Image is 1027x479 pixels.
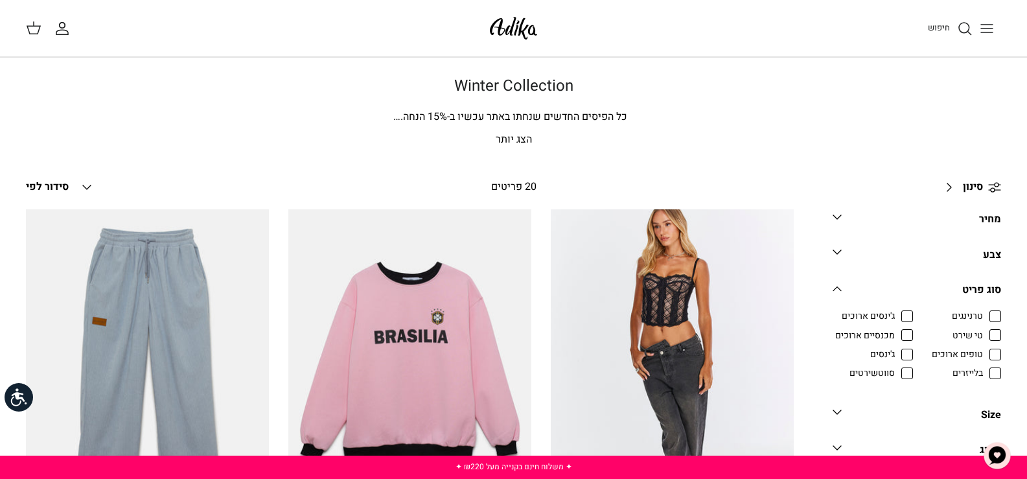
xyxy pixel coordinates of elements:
span: טרנינגים [952,310,983,323]
div: Size [981,407,1001,424]
a: מותג [833,440,1001,469]
span: ג'ינסים ארוכים [842,310,895,323]
span: סינון [963,179,983,196]
p: הצג יותר [60,132,967,148]
a: Size [833,404,1001,434]
a: סוג פריט [833,280,1001,309]
span: בלייזרים [952,367,983,380]
a: מחיר [833,209,1001,239]
span: % הנחה. [393,109,447,124]
h1: Winter Collection [60,77,967,96]
span: חיפוש [928,21,950,34]
button: סידור לפי [26,173,95,202]
span: כל הפיסים החדשים שנחתו באתר עכשיו ב- [447,109,627,124]
a: חיפוש [928,21,973,36]
div: מחיר [979,211,1001,228]
a: סינון [937,172,1001,203]
a: ✦ משלוח חינם בקנייה מעל ₪220 ✦ [456,461,572,473]
div: 20 פריטים [398,179,629,196]
span: טופים ארוכים [932,348,983,361]
div: צבע [983,247,1001,264]
button: Toggle menu [973,14,1001,43]
span: סווטשירטים [849,367,895,380]
div: סוג פריט [962,282,1001,299]
span: ג'ינסים [870,348,895,361]
span: 15 [428,109,439,124]
a: צבע [833,244,1001,274]
span: טי שירט [952,329,983,342]
a: החשבון שלי [54,21,75,36]
span: סידור לפי [26,179,69,194]
span: מכנסיים ארוכים [835,329,895,342]
img: Adika IL [486,13,541,43]
button: צ'אט [978,436,1017,475]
